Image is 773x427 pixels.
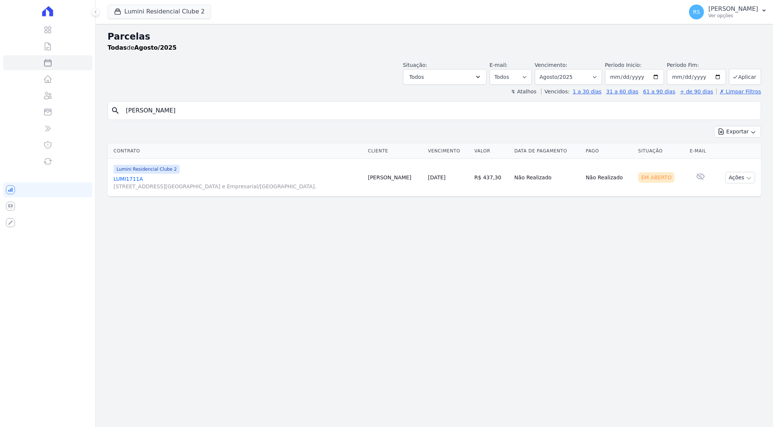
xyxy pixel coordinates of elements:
[365,143,425,159] th: Cliente
[687,143,714,159] th: E-mail
[108,43,177,52] p: de
[511,89,536,95] label: ↯ Atalhos
[693,9,700,15] span: RS
[108,44,127,51] strong: Todas
[729,69,761,85] button: Aplicar
[511,143,583,159] th: Data de Pagamento
[111,106,120,115] i: search
[635,143,687,159] th: Situação
[471,143,511,159] th: Valor
[638,172,675,183] div: Em Aberto
[409,72,424,81] span: Todos
[121,103,758,118] input: Buscar por nome do lote ou do cliente
[535,62,567,68] label: Vencimento:
[583,159,635,197] td: Não Realizado
[114,175,362,190] a: LUMI1711A[STREET_ADDRESS][GEOGRAPHIC_DATA] e Empresarial/[GEOGRAPHIC_DATA].
[511,159,583,197] td: Não Realizado
[716,89,761,95] a: ✗ Limpar Filtros
[643,89,675,95] a: 61 a 90 dias
[573,89,602,95] a: 1 a 30 dias
[714,126,761,137] button: Exportar
[708,5,758,13] p: [PERSON_NAME]
[108,30,761,43] h2: Parcelas
[114,183,362,190] span: [STREET_ADDRESS][GEOGRAPHIC_DATA] e Empresarial/[GEOGRAPHIC_DATA].
[108,143,365,159] th: Contrato
[134,44,177,51] strong: Agosto/2025
[114,165,180,174] span: Lumini Residencial Clube 2
[583,143,635,159] th: Pago
[667,61,726,69] label: Período Fim:
[471,159,511,197] td: R$ 437,30
[108,4,211,19] button: Lumini Residencial Clube 2
[605,62,642,68] label: Período Inicío:
[606,89,638,95] a: 31 a 60 dias
[490,62,508,68] label: E-mail:
[708,13,758,19] p: Ver opções
[365,159,425,197] td: [PERSON_NAME]
[680,89,713,95] a: + de 90 dias
[683,1,773,22] button: RS [PERSON_NAME] Ver opções
[541,89,569,95] label: Vencidos:
[403,62,427,68] label: Situação:
[725,172,755,183] button: Ações
[403,69,487,85] button: Todos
